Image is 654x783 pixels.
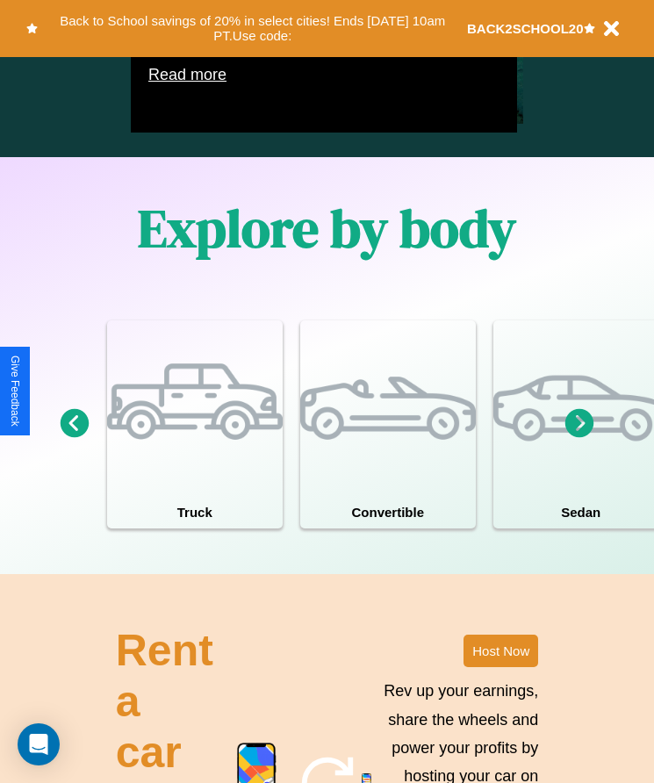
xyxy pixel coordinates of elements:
button: Back to School savings of 20% in select cities! Ends [DATE] 10am PT.Use code: [38,9,467,48]
div: Open Intercom Messenger [18,723,60,765]
h4: Truck [107,496,283,528]
h2: Rent a car [116,625,218,778]
div: Give Feedback [9,356,21,427]
h1: Explore by body [138,192,516,264]
b: BACK2SCHOOL20 [467,21,584,36]
button: Host Now [464,635,538,667]
p: Read more [148,61,499,89]
h4: Convertible [300,496,476,528]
